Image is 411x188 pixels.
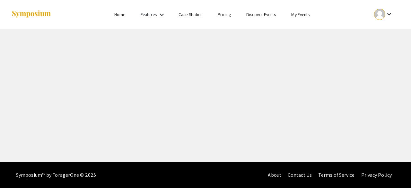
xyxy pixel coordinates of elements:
div: Symposium™ by ForagerOne © 2025 [16,162,96,188]
a: Pricing [218,12,231,17]
a: Features [141,12,157,17]
a: Contact Us [288,172,312,178]
button: Expand account dropdown [367,7,400,22]
a: Terms of Service [318,172,355,178]
mat-icon: Expand account dropdown [385,10,393,18]
a: Privacy Policy [361,172,392,178]
a: Case Studies [179,12,202,17]
a: About [268,172,281,178]
a: Home [114,12,125,17]
a: My Events [291,12,310,17]
img: Symposium by ForagerOne [11,10,51,19]
a: Discover Events [246,12,276,17]
mat-icon: Expand Features list [158,11,166,19]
